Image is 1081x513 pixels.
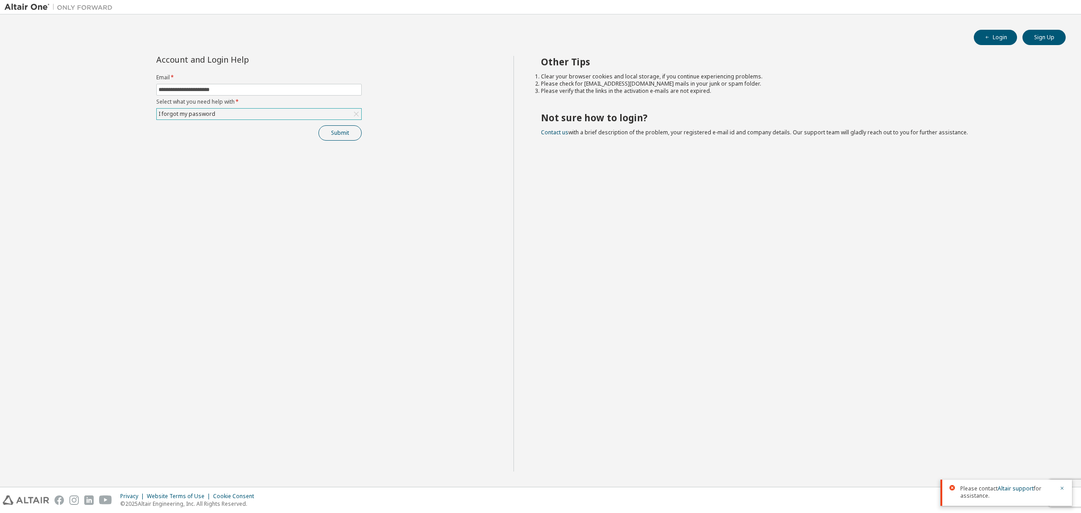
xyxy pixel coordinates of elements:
[318,125,362,141] button: Submit
[69,495,79,505] img: instagram.svg
[120,500,259,508] p: © 2025 Altair Engineering, Inc. All Rights Reserved.
[156,74,362,81] label: Email
[147,493,213,500] div: Website Terms of Use
[5,3,117,12] img: Altair One
[541,56,1050,68] h2: Other Tips
[156,98,362,105] label: Select what you need help with
[541,87,1050,95] li: Please verify that the links in the activation e-mails are not expired.
[1022,30,1066,45] button: Sign Up
[84,495,94,505] img: linkedin.svg
[99,495,112,505] img: youtube.svg
[55,495,64,505] img: facebook.svg
[541,112,1050,124] h2: Not sure how to login?
[541,80,1050,87] li: Please check for [EMAIL_ADDRESS][DOMAIN_NAME] mails in your junk or spam folder.
[213,493,259,500] div: Cookie Consent
[974,30,1017,45] button: Login
[157,109,361,119] div: I forgot my password
[541,73,1050,80] li: Clear your browser cookies and local storage, if you continue experiencing problems.
[3,495,49,505] img: altair_logo.svg
[157,109,217,119] div: I forgot my password
[998,485,1034,492] a: Altair support
[960,485,1054,499] span: Please contact for assistance.
[541,128,968,136] span: with a brief description of the problem, your registered e-mail id and company details. Our suppo...
[156,56,321,63] div: Account and Login Help
[120,493,147,500] div: Privacy
[541,128,568,136] a: Contact us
